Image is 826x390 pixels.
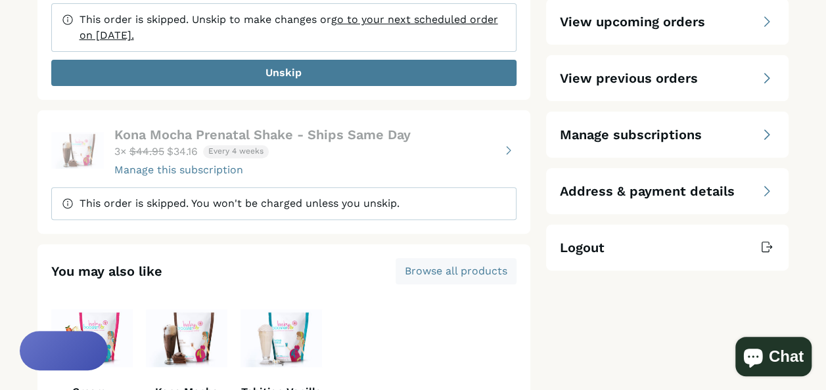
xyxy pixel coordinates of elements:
div: Unskip [265,68,302,78]
span: Manage subscriptions [560,125,702,144]
span: Logout [560,238,605,257]
button: Unskip [51,60,517,86]
button: Browse all products [396,258,516,284]
a: Address & payment details [546,168,789,214]
span: This order is skipped. You won't be charged unless you unskip. [80,197,400,209]
span: Address & payment details [560,182,735,200]
a: go to your next scheduled order on [DATE]. [80,13,498,41]
span: View upcoming orders [560,12,705,31]
a: Manage subscriptions [546,112,789,158]
span: View previous orders [560,69,698,87]
button: Rewards [20,331,108,370]
div: Browse all products [405,266,507,276]
span: This order is skipped. Unskip to make changes or [80,13,498,41]
a: Logout [546,225,789,271]
inbox-online-store-chat: Shopify online store chat [731,337,815,379]
span: You may also like [51,263,162,279]
a: View previous orders [546,55,789,101]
